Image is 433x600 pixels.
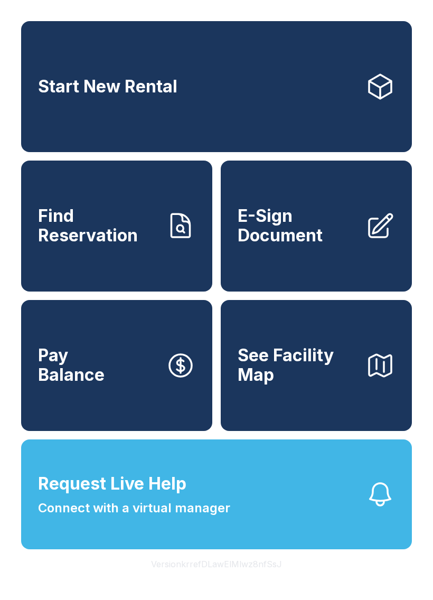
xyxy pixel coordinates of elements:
span: See Facility Map [238,346,357,385]
span: Start New Rental [38,77,177,97]
button: Request Live HelpConnect with a virtual manager [21,439,412,549]
a: E-Sign Document [221,161,412,292]
button: See Facility Map [221,300,412,431]
span: Pay Balance [38,346,105,385]
span: Connect with a virtual manager [38,499,230,518]
span: E-Sign Document [238,207,357,245]
button: PayBalance [21,300,212,431]
a: Find Reservation [21,161,212,292]
button: VersionkrrefDLawElMlwz8nfSsJ [143,549,290,579]
span: Request Live Help [38,471,186,496]
span: Find Reservation [38,207,157,245]
a: Start New Rental [21,21,412,152]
